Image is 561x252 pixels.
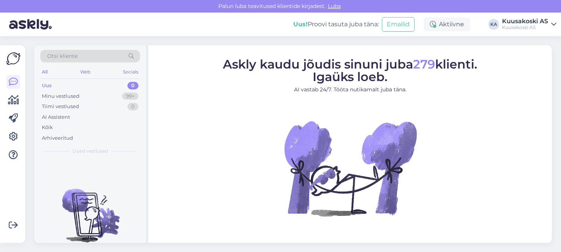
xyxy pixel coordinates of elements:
div: All [40,67,49,77]
b: Uus! [293,21,308,28]
div: 0 [127,82,138,89]
img: No chats [34,175,146,244]
a: Kuusakoski ASKuusakoski AS [502,18,556,30]
div: KA [488,19,499,30]
span: Otsi kliente [47,52,78,60]
img: No Chat active [282,100,419,237]
div: Minu vestlused [42,93,79,100]
div: Web [79,67,92,77]
div: 0 [127,103,138,110]
p: AI vastab 24/7. Tööta nutikamalt juba täna. [223,86,477,94]
span: Uued vestlused [73,148,108,155]
span: 279 [413,57,435,72]
div: Proovi tasuta juba täna: [293,20,379,29]
div: Socials [121,67,140,77]
div: 99+ [122,93,138,100]
span: Askly kaudu jõudis sinuni juba klienti. Igaüks loeb. [223,57,477,84]
div: AI Assistent [42,113,70,121]
div: Kuusakoski AS [502,18,548,24]
img: Askly Logo [6,51,21,66]
div: Uus [42,82,52,89]
div: Kuusakoski AS [502,24,548,30]
div: Tiimi vestlused [42,103,79,110]
span: Luba [326,3,343,10]
button: Emailid [382,17,415,32]
div: Arhiveeritud [42,134,73,142]
div: Aktiivne [424,18,470,31]
div: Kõik [42,124,53,131]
